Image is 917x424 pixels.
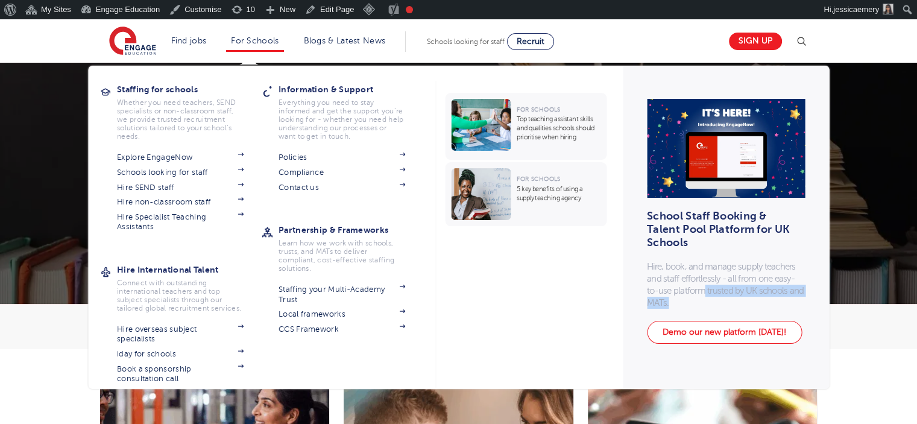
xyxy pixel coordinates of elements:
[517,106,560,113] span: For Schools
[117,212,244,232] a: Hire Specialist Teaching Assistants
[117,98,244,141] p: Whether you need teachers, SEND specialists or non-classroom staff, we provide trusted recruitmen...
[279,81,423,141] a: Information & Support Everything you need to stay informed and get the support you’re looking for...
[517,37,544,46] span: Recruit
[279,285,405,305] a: Staffing your Multi-Academy Trust
[279,168,405,177] a: Compliance
[279,239,405,273] p: Learn how we work with schools, trusts, and MATs to deliver compliant, cost-effective staffing so...
[109,27,156,57] img: Engage Education
[406,6,413,13] div: Focus keyphrase not set
[445,93,610,160] a: For Schools Top teaching assistant skills and qualities schools should prioritise when hiring
[304,36,386,45] a: Blogs & Latest News
[117,261,262,278] h3: Hire International Talent
[117,197,244,207] a: Hire non-classroom staff
[833,5,879,14] span: jessicaemery
[117,349,244,359] a: iday for schools
[279,81,423,98] h3: Information & Support
[117,261,262,312] a: Hire International Talent Connect with outstanding international teachers and top subject special...
[507,33,554,50] a: Recruit
[729,33,782,50] a: Sign up
[117,324,244,344] a: Hire overseas subject specialists
[517,185,600,203] p: 5 key benefits of using a supply teaching agency
[517,176,560,182] span: For Schools
[117,153,244,162] a: Explore EngageNow
[517,115,600,142] p: Top teaching assistant skills and qualities schools should prioritise when hiring
[117,81,262,98] h3: Staffing for schools
[279,183,405,192] a: Contact us
[171,36,207,45] a: Find jobs
[117,279,244,312] p: Connect with outstanding international teachers and top subject specialists through our tailored ...
[647,321,802,344] a: Demo our new platform [DATE]!
[647,216,797,242] h3: School Staff Booking & Talent Pool Platform for UK Schools
[279,221,423,273] a: Partnership & Frameworks Learn how we work with schools, trusts, and MATs to deliver compliant, c...
[117,364,244,384] a: Book a sponsorship consultation call
[117,168,244,177] a: Schools looking for staff
[117,81,262,141] a: Staffing for schools Whether you need teachers, SEND specialists or non-classroom staff, we provi...
[279,324,405,334] a: CCS Framework
[279,309,405,319] a: Local frameworks
[279,98,405,141] p: Everything you need to stay informed and get the support you’re looking for - whether you need he...
[427,37,505,46] span: Schools looking for staff
[231,36,279,45] a: For Schools
[117,183,244,192] a: Hire SEND staff
[647,261,805,309] p: Hire, book, and manage supply teachers and staff effortlessly - all from one easy-to-use platform...
[279,221,423,238] h3: Partnership & Frameworks
[445,162,610,226] a: For Schools 5 key benefits of using a supply teaching agency
[279,153,405,162] a: Policies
